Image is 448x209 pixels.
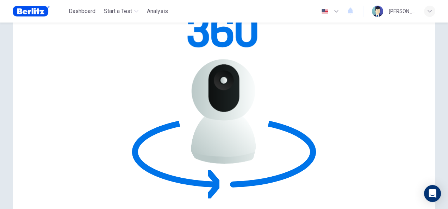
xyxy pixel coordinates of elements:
[69,7,95,15] span: Dashboard
[372,6,383,17] img: Profile picture
[104,7,132,15] span: Start a Test
[13,4,50,18] img: Berlitz Brasil logo
[147,7,168,15] span: Analysis
[389,7,416,15] div: [PERSON_NAME] DOS [PERSON_NAME]
[424,185,441,202] div: Open Intercom Messenger
[144,5,171,18] button: Analysis
[101,5,141,18] button: Start a Test
[321,9,329,14] img: en
[144,5,171,18] div: You need a license to access this content
[13,4,66,18] a: Berlitz Brasil logo
[66,5,98,18] button: Dashboard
